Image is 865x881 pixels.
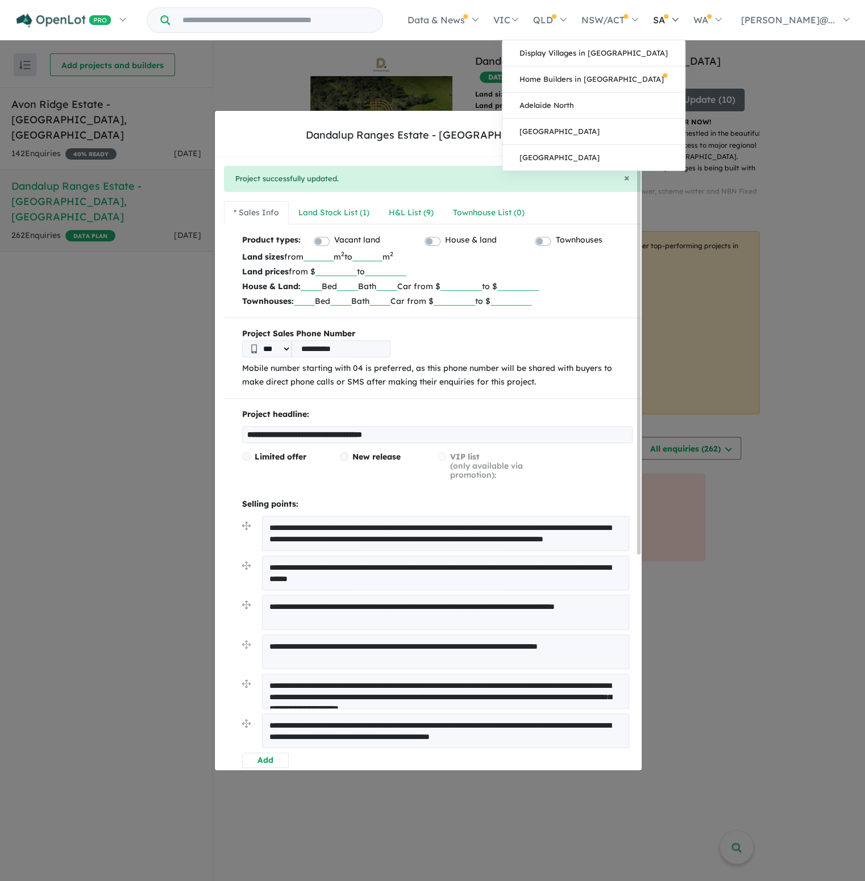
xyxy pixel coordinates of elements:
a: Adelaide North [502,93,685,119]
button: Add [242,753,289,768]
input: Try estate name, suburb, builder or developer [172,8,380,32]
span: × [624,171,630,184]
span: [PERSON_NAME]@... [741,14,835,26]
sup: 2 [390,250,393,258]
a: Display Villages in [GEOGRAPHIC_DATA] [502,40,685,66]
span: New release [352,452,401,462]
div: * Sales Info [234,206,279,220]
div: Dandalup Ranges Estate - [GEOGRAPHIC_DATA] [306,128,551,143]
b: Land sizes [242,252,284,262]
div: Land Stock List ( 1 ) [298,206,369,220]
div: Project successfully updated. [224,166,642,192]
img: drag.svg [242,600,251,609]
b: Project Sales Phone Number [242,327,633,341]
img: drag.svg [242,679,251,688]
label: Townhouses [555,233,602,247]
img: drag.svg [242,561,251,570]
p: Mobile number starting with 04 is preferred, as this phone number will be shared with buyers to m... [242,362,633,389]
p: from $ to [242,264,633,279]
span: Limited offer [255,452,306,462]
b: Product types: [242,233,301,249]
div: Townhouse List ( 0 ) [453,206,525,220]
b: House & Land: [242,281,301,291]
img: drag.svg [242,640,251,649]
sup: 2 [341,250,344,258]
a: [GEOGRAPHIC_DATA] [502,145,685,170]
label: Vacant land [334,233,380,247]
img: Phone icon [251,344,257,353]
button: Close [624,173,630,183]
b: Townhouses: [242,296,294,306]
p: Project headline: [242,408,633,421]
a: [GEOGRAPHIC_DATA] [502,119,685,145]
div: H&L List ( 9 ) [389,206,434,220]
p: Bed Bath Car from $ to $ [242,279,633,294]
p: Bed Bath Car from $ to $ [242,294,633,308]
label: House & land [445,233,497,247]
img: drag.svg [242,719,251,728]
a: Home Builders in [GEOGRAPHIC_DATA] [502,66,685,93]
img: Openlot PRO Logo White [16,14,111,28]
p: from m to m [242,249,633,264]
img: drag.svg [242,521,251,530]
p: Selling points: [242,498,633,511]
b: Land prices [242,266,289,277]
